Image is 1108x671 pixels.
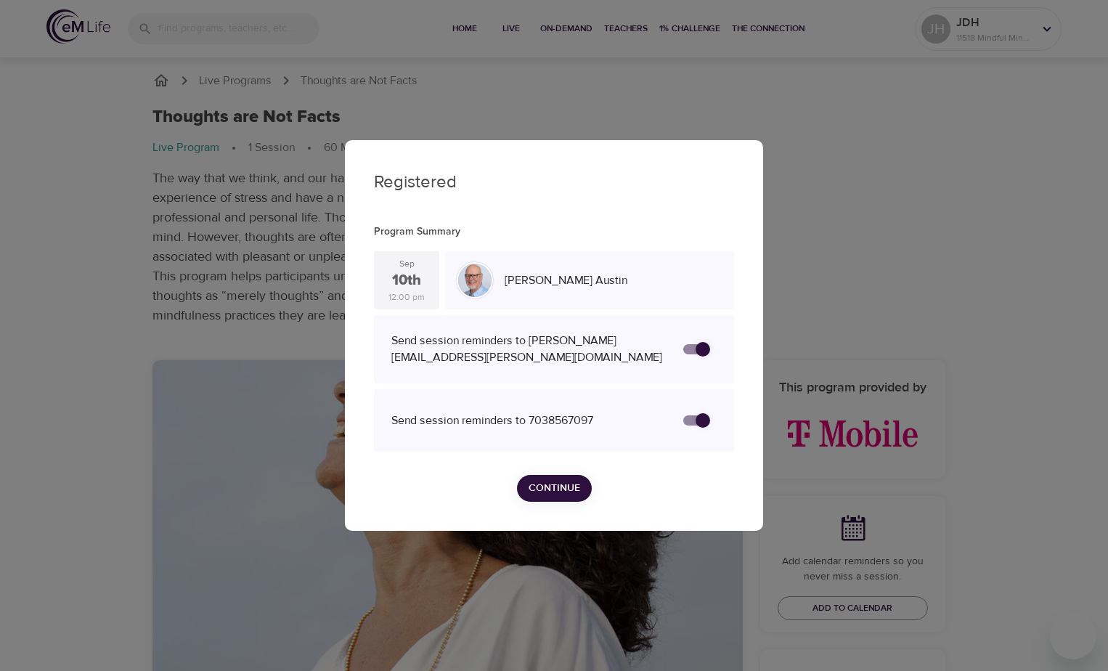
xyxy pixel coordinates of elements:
[392,270,421,291] div: 10th
[391,333,669,366] div: Send session reminders to [PERSON_NAME][EMAIL_ADDRESS][PERSON_NAME][DOMAIN_NAME]
[374,169,734,195] p: Registered
[374,224,734,240] p: Program Summary
[399,258,415,270] div: Sep
[529,479,580,497] span: Continue
[517,475,592,502] button: Continue
[499,267,728,295] div: [PERSON_NAME] Austin
[388,291,425,304] div: 12:00 pm
[391,412,669,429] div: Send session reminders to 7038567097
